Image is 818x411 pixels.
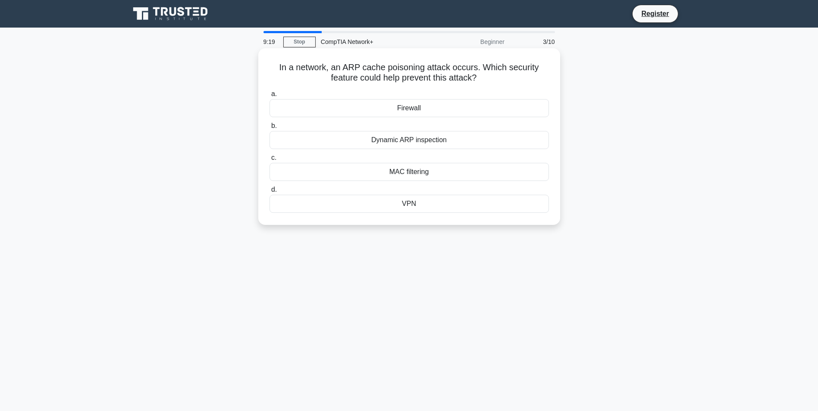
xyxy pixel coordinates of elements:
[271,186,277,193] span: d.
[270,163,549,181] div: MAC filtering
[269,62,550,84] h5: In a network, an ARP cache poisoning attack occurs. Which security feature could help prevent thi...
[636,8,674,19] a: Register
[283,37,316,47] a: Stop
[316,33,434,50] div: CompTIA Network+
[271,122,277,129] span: b.
[258,33,283,50] div: 9:19
[270,131,549,149] div: Dynamic ARP inspection
[271,154,276,161] span: c.
[270,195,549,213] div: VPN
[434,33,510,50] div: Beginner
[270,99,549,117] div: Firewall
[510,33,560,50] div: 3/10
[271,90,277,97] span: a.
